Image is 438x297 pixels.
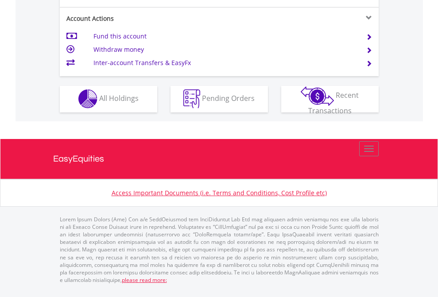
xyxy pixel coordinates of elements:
[171,86,268,112] button: Pending Orders
[122,276,167,284] a: please read more:
[53,139,385,179] a: EasyEquities
[301,86,334,106] img: transactions-zar-wht.png
[112,189,327,197] a: Access Important Documents (i.e. Terms and Conditions, Cost Profile etc)
[93,30,355,43] td: Fund this account
[60,216,379,284] p: Lorem Ipsum Dolors (Ame) Con a/e SeddOeiusmod tem InciDiduntut Lab Etd mag aliquaen admin veniamq...
[60,86,157,112] button: All Holdings
[60,14,219,23] div: Account Actions
[93,56,355,69] td: Inter-account Transfers & EasyFx
[78,89,97,108] img: holdings-wht.png
[202,93,255,103] span: Pending Orders
[281,86,379,112] button: Recent Transactions
[93,43,355,56] td: Withdraw money
[99,93,139,103] span: All Holdings
[183,89,200,108] img: pending_instructions-wht.png
[308,90,359,116] span: Recent Transactions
